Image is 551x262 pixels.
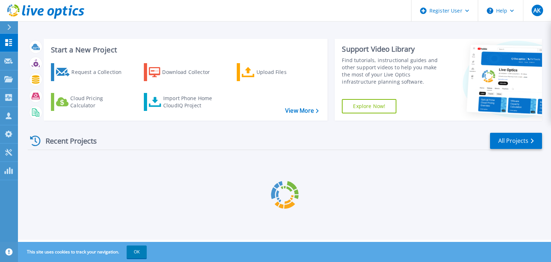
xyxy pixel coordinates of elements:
[285,107,319,114] a: View More
[490,133,542,149] a: All Projects
[256,65,314,79] div: Upload Files
[51,93,131,111] a: Cloud Pricing Calculator
[51,63,131,81] a: Request a Collection
[20,245,147,258] span: This site uses cookies to track your navigation.
[237,63,317,81] a: Upload Files
[533,8,541,13] span: AK
[342,99,396,113] a: Explore Now!
[51,46,319,54] h3: Start a New Project
[144,63,224,81] a: Download Collector
[162,65,220,79] div: Download Collector
[28,132,107,150] div: Recent Projects
[163,95,219,109] div: Import Phone Home CloudIQ Project
[70,95,128,109] div: Cloud Pricing Calculator
[342,57,446,85] div: Find tutorials, instructional guides and other support videos to help you make the most of your L...
[127,245,147,258] button: OK
[71,65,129,79] div: Request a Collection
[342,45,446,54] div: Support Video Library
